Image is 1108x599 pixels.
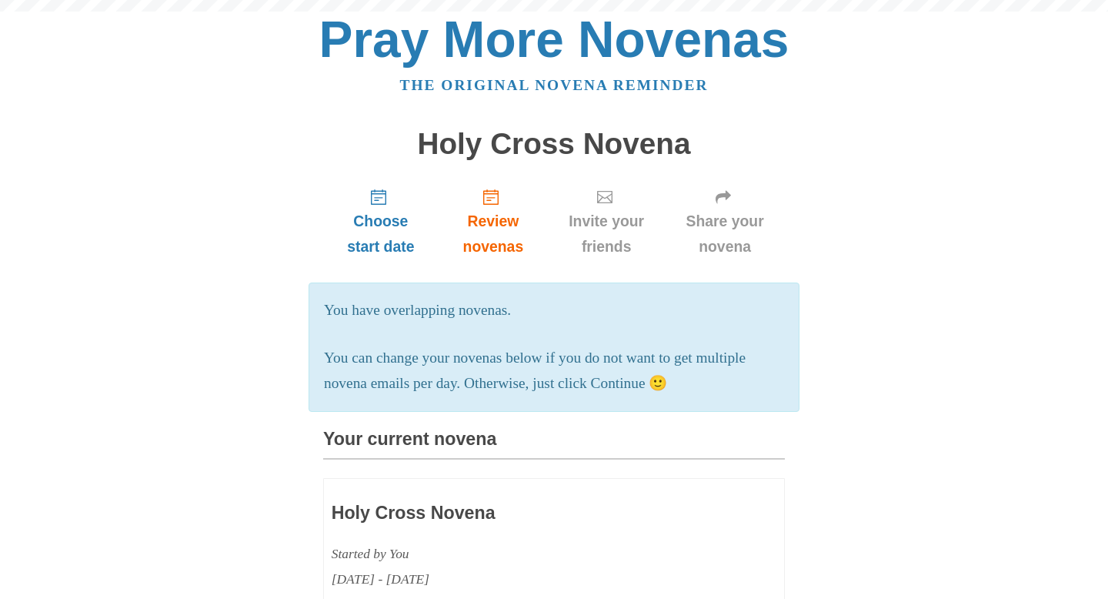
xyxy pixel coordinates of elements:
h3: Holy Cross Novena [332,504,687,524]
div: [DATE] - [DATE] [332,567,687,592]
span: Review novenas [454,209,532,259]
a: Share your novena [665,176,785,267]
a: The original novena reminder [400,77,709,93]
div: Started by You [332,541,687,567]
span: Invite your friends [563,209,649,259]
h1: Holy Cross Novena [323,128,785,161]
a: Pray More Novenas [319,11,789,68]
p: You have overlapping novenas. [324,298,784,323]
a: Invite your friends [548,176,665,267]
h3: Your current novena [323,430,785,460]
a: Choose start date [323,176,439,267]
a: Review novenas [439,176,548,267]
span: Share your novena [680,209,769,259]
span: Choose start date [339,209,423,259]
p: You can change your novenas below if you do not want to get multiple novena emails per day. Other... [324,346,784,397]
